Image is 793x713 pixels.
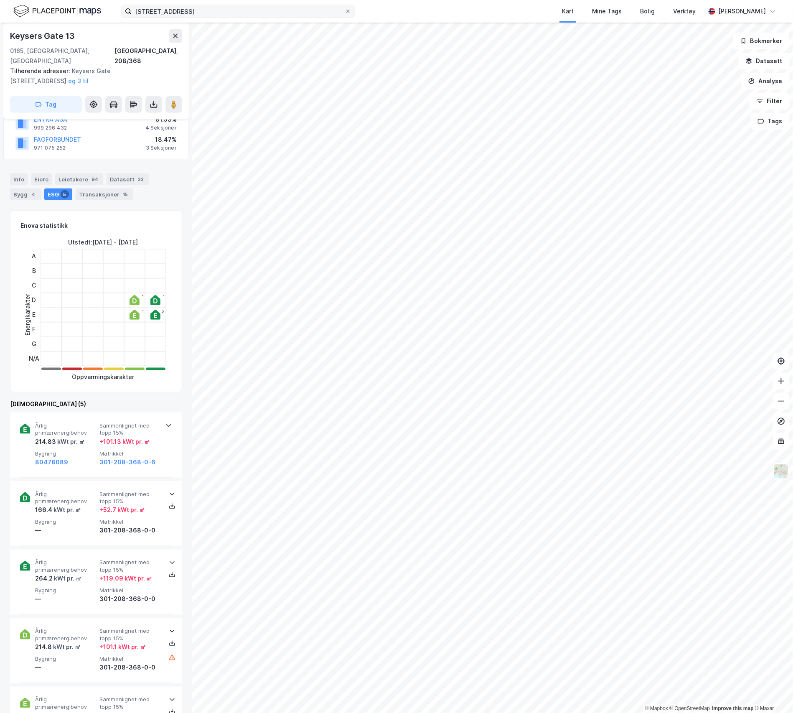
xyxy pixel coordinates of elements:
div: G [29,337,39,351]
div: 22 [136,175,145,183]
span: Årlig primærenergibehov [35,559,96,574]
div: B [29,264,39,278]
div: Keysers Gate [STREET_ADDRESS] [10,66,175,86]
div: 301-208-368-0-0 [99,526,160,536]
span: Årlig primærenergibehov [35,491,96,505]
div: + 101.1 kWt pr. ㎡ [99,642,146,652]
a: OpenStreetMap [670,706,710,712]
div: 264.2 [35,574,81,584]
div: A [29,249,39,264]
span: Tilhørende adresser: [10,67,72,74]
span: Sammenlignet med topp 15% [99,422,160,437]
div: N/A [29,351,39,366]
div: Info [10,173,28,185]
div: 4 [29,190,38,199]
a: Improve this map [712,706,754,712]
div: 15 [121,190,130,199]
div: F [29,322,39,337]
div: 0165, [GEOGRAPHIC_DATA], [GEOGRAPHIC_DATA] [10,46,115,66]
button: 301-208-368-0-6 [99,457,155,467]
button: Filter [750,93,790,109]
div: 166.4 [35,505,81,515]
div: C [29,278,39,293]
span: Sammenlignet med topp 15% [99,696,160,711]
div: + 119.09 kWt pr. ㎡ [99,574,152,584]
div: 81.53% [145,115,177,125]
span: Bygning [35,450,96,457]
div: Enova statistikk [20,221,68,231]
div: 1 [163,294,165,299]
span: Sammenlignet med topp 15% [99,559,160,574]
div: Energikarakter [23,294,33,336]
iframe: Chat Widget [751,673,793,713]
div: Eiere [31,173,52,185]
button: Tag [10,96,82,113]
input: Søk på adresse, matrikkel, gårdeiere, leietakere eller personer [132,5,345,18]
div: 301-208-368-0-0 [99,663,160,673]
div: 4 Seksjoner [145,125,177,131]
span: Bygning [35,587,96,594]
div: 2 [162,309,165,314]
span: Årlig primærenergibehov [35,696,96,711]
div: kWt pr. ㎡ [52,505,81,515]
div: Oppvarmingskarakter [72,372,135,382]
div: 999 296 432 [34,125,67,131]
span: Årlig primærenergibehov [35,628,96,642]
button: 80478089 [35,457,68,467]
div: — [35,663,96,673]
span: Bygning [35,656,96,663]
div: 214.8 [35,642,81,652]
span: Årlig primærenergibehov [35,422,96,437]
div: Keysers Gate 13 [10,29,76,43]
div: Verktøy [674,6,696,16]
div: 1 [142,294,144,299]
div: 1 [142,309,144,314]
div: Transaksjoner [76,188,133,200]
div: + 101.13 kWt pr. ㎡ [99,437,150,447]
button: Bokmerker [733,33,790,49]
div: kWt pr. ㎡ [53,574,81,584]
span: Matrikkel [99,587,160,594]
span: Sammenlignet med topp 15% [99,628,160,642]
button: Analyse [741,73,790,89]
div: D [29,293,39,308]
span: Sammenlignet med topp 15% [99,491,160,505]
div: ESG [44,188,72,200]
div: 18.47% [146,135,177,145]
div: 214.83 [35,437,85,447]
div: — [35,526,96,536]
div: 94 [90,175,100,183]
span: Matrikkel [99,656,160,663]
button: Datasett [739,53,790,69]
div: Leietakere [55,173,103,185]
div: [GEOGRAPHIC_DATA], 208/368 [115,46,182,66]
div: + 52.7 kWt pr. ㎡ [99,505,145,515]
img: Z [773,463,789,479]
img: logo.f888ab2527a4732fd821a326f86c7f29.svg [13,4,101,18]
div: [PERSON_NAME] [719,6,766,16]
span: Matrikkel [99,450,160,457]
div: 3 Seksjoner [146,145,177,151]
a: Mapbox [645,706,668,712]
div: kWt pr. ㎡ [56,437,85,447]
div: Kontrollprogram for chat [751,673,793,713]
div: 5 [61,190,69,199]
div: Mine Tags [592,6,622,16]
span: Bygning [35,519,96,526]
span: Matrikkel [99,519,160,526]
div: 301-208-368-0-0 [99,594,160,604]
div: Utstedt : [DATE] - [DATE] [69,237,138,247]
div: Datasett [107,173,149,185]
div: Bygg [10,188,41,200]
div: Kart [562,6,574,16]
div: E [29,308,39,322]
button: Tags [751,113,790,130]
div: — [35,594,96,604]
div: Bolig [640,6,655,16]
div: kWt pr. ㎡ [52,642,81,652]
div: 971 075 252 [34,145,66,151]
div: [DEMOGRAPHIC_DATA] (5) [10,399,182,409]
